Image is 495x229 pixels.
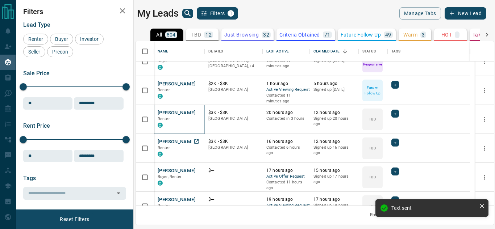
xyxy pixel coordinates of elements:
[313,139,355,145] p: 12 hours ago
[266,58,306,69] p: Contacted 10 minutes ago
[362,41,376,62] div: Status
[399,7,441,20] button: Manage Tabs
[23,46,45,57] div: Seller
[156,32,162,37] p: All
[158,139,196,145] button: [PERSON_NAME]
[158,203,170,208] span: Renter
[403,32,417,37] p: Warm
[394,110,396,117] span: +
[456,32,458,37] p: -
[158,123,163,128] div: condos.ca
[23,70,50,77] span: Sale Price
[208,110,259,116] p: $3K - $3K
[55,213,94,225] button: Reset Filters
[369,116,376,122] p: TBD
[369,203,376,209] p: TBD
[208,116,259,122] p: [GEOGRAPHIC_DATA]
[266,179,306,191] p: Contacted 11 hours ago
[279,32,320,37] p: Criteria Obtained
[158,81,196,88] button: [PERSON_NAME]
[266,196,306,203] p: 19 hours ago
[363,85,382,96] p: Future Follow Up
[391,110,399,118] div: +
[313,174,355,185] p: Signed up 17 hours ago
[479,56,490,67] button: more
[208,196,259,203] p: $---
[208,41,223,62] div: Details
[182,9,193,18] button: search button
[266,116,306,122] p: Contacted in 3 hours
[78,36,101,42] span: Investor
[266,167,306,174] p: 17 hours ago
[208,139,259,145] p: $3K - $3K
[341,32,381,37] p: Future Follow Up
[158,110,196,116] button: [PERSON_NAME]
[113,188,124,198] button: Open
[158,88,170,92] span: Renter
[313,145,355,156] p: Signed up 16 hours ago
[266,139,306,145] p: 16 hours ago
[23,34,48,44] div: Renter
[479,172,490,183] button: more
[394,81,396,88] span: +
[263,32,269,37] p: 32
[391,41,401,62] div: Tags
[205,41,263,62] div: Details
[158,174,182,179] span: Buyer, Renter
[158,181,163,186] div: condos.ca
[266,145,306,156] p: Contacted 6 hours ago
[228,11,233,16] span: 1
[53,36,71,42] span: Buyer
[266,81,306,87] p: 1 hour ago
[208,81,259,87] p: $2K - $3K
[324,32,330,37] p: 71
[137,8,179,19] h1: My Leads
[26,49,43,55] span: Seller
[479,143,490,154] button: more
[391,205,476,211] div: Text sent
[205,32,212,37] p: 12
[158,65,163,70] div: condos.ca
[391,139,399,147] div: +
[391,196,399,204] div: +
[394,139,396,146] span: +
[340,46,350,56] button: Sort
[191,32,201,37] p: TBD
[158,196,196,203] button: [PERSON_NAME]
[445,7,486,20] button: New Lead
[359,41,388,62] div: Status
[224,32,259,37] p: Just Browsing
[388,41,470,62] div: Tags
[75,34,104,44] div: Investor
[391,167,399,175] div: +
[208,87,259,93] p: [GEOGRAPHIC_DATA]
[23,175,36,182] span: Tags
[394,168,396,175] span: +
[266,174,306,180] span: Active Offer Request
[363,56,382,67] p: Not Responsive
[197,7,238,20] button: Filters1
[158,116,170,121] span: Renter
[310,41,359,62] div: Claimed Date
[26,36,46,42] span: Renter
[266,203,306,209] span: Active Viewing Request
[370,212,400,218] p: Rows per page:
[313,87,355,93] p: Signed up [DATE]
[47,46,73,57] div: Precon
[23,7,126,16] h2: Filters
[441,32,452,37] p: HOT
[50,34,73,44] div: Buyer
[158,41,169,62] div: Name
[313,116,355,127] p: Signed up 20 hours ago
[394,197,396,204] span: +
[192,137,201,146] a: Open in New Tab
[23,122,50,129] span: Rent Price
[313,41,340,62] div: Claimed Date
[369,174,376,180] p: TBD
[313,196,355,203] p: 17 hours ago
[154,41,205,62] div: Name
[266,110,306,116] p: 20 hours ago
[369,145,376,151] p: TBD
[266,87,306,93] span: Active Viewing Request
[23,21,50,28] span: Lead Type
